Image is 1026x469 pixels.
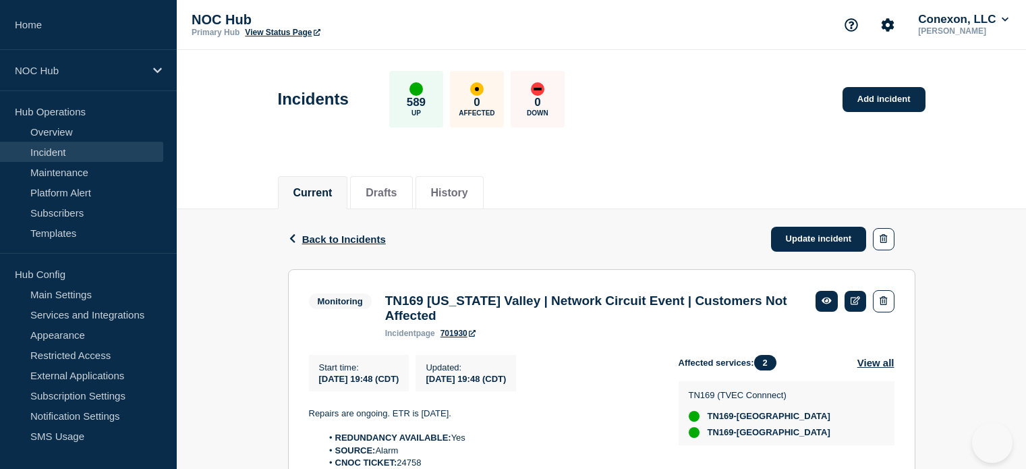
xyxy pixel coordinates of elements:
[366,187,397,199] button: Drafts
[754,355,776,370] span: 2
[531,82,544,96] div: down
[245,28,320,37] a: View Status Page
[192,28,239,37] p: Primary Hub
[837,11,865,39] button: Support
[915,13,1011,26] button: Conexon, LLC
[972,422,1013,463] iframe: Help Scout Beacon - Open
[322,445,657,457] li: Alarm
[309,408,657,420] p: Repairs are ongoing. ETR is [DATE].
[385,329,416,338] span: incident
[302,233,386,245] span: Back to Incidents
[426,362,506,373] p: Updated :
[335,433,451,443] strong: REDUNDANCY AVAILABLE:
[409,82,423,96] div: up
[874,11,902,39] button: Account settings
[426,373,506,384] div: [DATE] 19:48 (CDT)
[689,390,830,400] p: TN169 (TVEC Connnect)
[527,109,548,117] p: Down
[407,96,426,109] p: 589
[309,294,372,309] span: Monitoring
[322,457,657,469] li: 24758
[278,90,349,109] h1: Incidents
[192,12,461,28] p: NOC Hub
[459,109,494,117] p: Affected
[689,411,700,422] div: up
[679,355,783,370] span: Affected services:
[288,233,386,245] button: Back to Incidents
[322,432,657,444] li: Yes
[857,355,894,370] button: View all
[474,96,480,109] p: 0
[708,411,830,422] span: TN169-[GEOGRAPHIC_DATA]
[335,445,376,456] strong: SOURCE:
[534,96,540,109] p: 0
[431,187,468,199] button: History
[385,329,435,338] p: page
[319,374,399,384] span: [DATE] 19:48 (CDT)
[440,329,476,338] a: 701930
[708,427,830,438] span: TN169-[GEOGRAPHIC_DATA]
[411,109,421,117] p: Up
[319,362,399,373] p: Start time :
[470,82,484,96] div: affected
[689,427,700,438] div: up
[915,26,1011,36] p: [PERSON_NAME]
[293,187,333,199] button: Current
[843,87,925,112] a: Add incident
[15,65,144,76] p: NOC Hub
[385,294,802,323] h3: TN169 [US_STATE] Valley | Network Circuit Event | Customers Not Affected
[335,458,397,468] strong: CNOC TICKET:
[771,227,867,252] a: Update incident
